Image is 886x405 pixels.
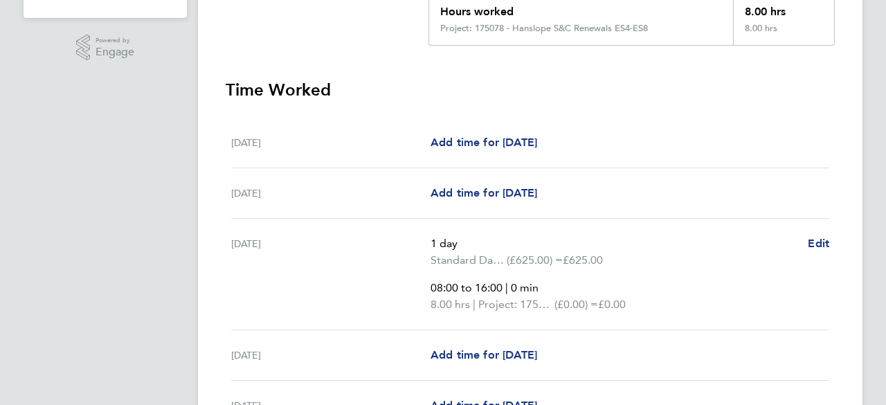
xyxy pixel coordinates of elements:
[511,281,539,294] span: 0 min
[733,23,834,45] div: 8.00 hrs
[808,237,829,250] span: Edit
[76,35,135,61] a: Powered byEngage
[231,134,431,151] div: [DATE]
[431,134,537,151] a: Add time for [DATE]
[431,136,537,149] span: Add time for [DATE]
[598,298,626,311] span: £0.00
[431,252,507,269] span: Standard Day Rate
[507,253,563,267] span: (£625.00) =
[505,281,508,294] span: |
[554,298,598,311] span: (£0.00) =
[231,185,431,201] div: [DATE]
[431,347,537,363] a: Add time for [DATE]
[431,235,797,252] p: 1 day
[478,296,554,313] span: Project: 175078 - Hanslope S&C Renewals ES4-ES8
[226,79,835,101] h3: Time Worked
[431,281,503,294] span: 08:00 to 16:00
[473,298,476,311] span: |
[808,235,829,252] a: Edit
[431,348,537,361] span: Add time for [DATE]
[231,347,431,363] div: [DATE]
[431,185,537,201] a: Add time for [DATE]
[563,253,603,267] span: £625.00
[96,46,134,58] span: Engage
[231,235,431,313] div: [DATE]
[431,186,537,199] span: Add time for [DATE]
[96,35,134,46] span: Powered by
[440,23,648,34] div: Project: 175078 - Hanslope S&C Renewals ES4-ES8
[431,298,470,311] span: 8.00 hrs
